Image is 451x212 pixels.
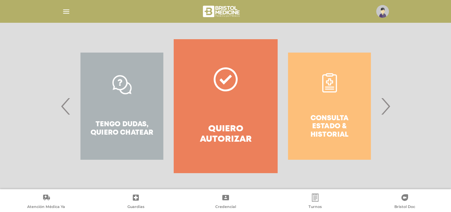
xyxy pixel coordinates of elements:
[91,194,180,211] a: Guardias
[360,194,450,211] a: Bristol Doc
[1,194,91,211] a: Atención Médica Ya
[308,204,322,210] span: Turnos
[174,39,277,173] a: Quiero autorizar
[59,88,72,124] span: Previous
[379,88,392,124] span: Next
[62,7,70,16] img: Cober_menu-lines-white.svg
[215,204,236,210] span: Credencial
[376,5,389,18] img: profile-placeholder.svg
[202,3,242,19] img: bristol-medicine-blanco.png
[181,194,270,211] a: Credencial
[394,204,415,210] span: Bristol Doc
[127,204,145,210] span: Guardias
[186,124,265,145] h4: Quiero autorizar
[270,194,360,211] a: Turnos
[27,204,65,210] span: Atención Médica Ya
